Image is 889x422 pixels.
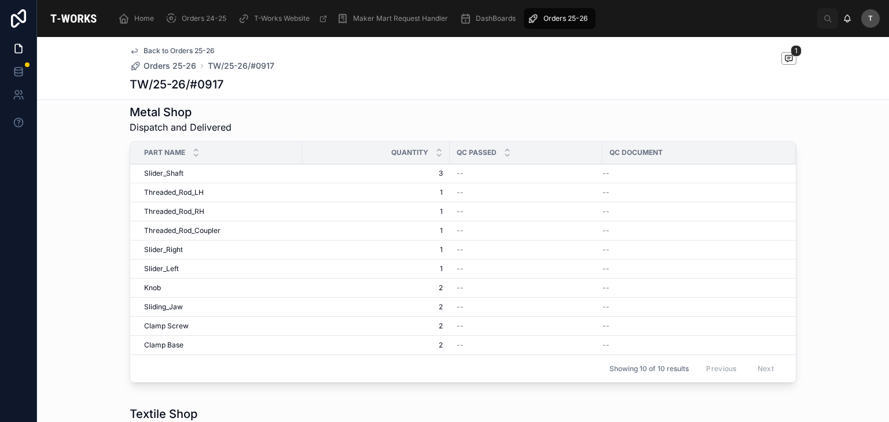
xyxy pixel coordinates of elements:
[144,321,189,331] span: Clamp Screw
[144,340,183,350] span: Clamp Base
[603,264,609,273] span: --
[309,283,443,293] span: 2
[603,226,609,235] span: --
[457,169,464,178] span: --
[309,226,443,235] span: 1
[791,45,802,57] span: 1
[457,226,464,235] span: --
[457,207,464,216] span: --
[457,340,464,350] span: --
[603,188,609,197] span: --
[234,8,333,29] a: T-Works Website
[144,46,215,55] span: Back to Orders 25-26
[130,46,215,55] a: Back to Orders 25-26
[208,60,274,72] a: TW/25-26/#0917
[182,14,226,23] span: Orders 24-25
[144,302,183,312] span: Sliding_Jaw
[134,14,154,23] span: Home
[309,302,443,312] span: 2
[130,60,196,72] a: Orders 25-26
[457,264,464,273] span: --
[457,321,464,331] span: --
[115,8,162,29] a: Home
[309,188,443,197] span: 1
[144,188,204,197] span: Threaded_Rod_LH
[609,364,689,373] span: Showing 10 of 10 results
[781,52,796,66] button: 1
[456,8,524,29] a: DashBoards
[609,148,663,157] span: QC Document
[603,169,609,178] span: --
[144,245,183,254] span: Slider_Right
[476,14,516,23] span: DashBoards
[309,321,443,331] span: 2
[144,60,196,72] span: Orders 25-26
[603,245,609,254] span: --
[353,14,448,23] span: Maker Mart Request Handler
[144,283,161,293] span: Knob
[130,120,232,134] span: Dispatch and Delivered
[524,8,596,29] a: Orders 25-26
[130,406,232,422] h1: Textile Shop
[144,226,221,235] span: Threaded_Rod_Coupler
[309,264,443,273] span: 1
[603,340,609,350] span: --
[144,207,204,216] span: Threaded_Rod_RH
[144,148,185,157] span: Part Name
[457,283,464,293] span: --
[130,104,232,120] h1: Metal Shop
[603,302,609,312] span: --
[144,264,179,273] span: Slider_Left
[309,207,443,216] span: 1
[603,207,609,216] span: --
[603,283,609,293] span: --
[457,245,464,254] span: --
[162,8,234,29] a: Orders 24-25
[603,321,609,331] span: --
[309,340,443,350] span: 2
[309,169,443,178] span: 3
[457,302,464,312] span: --
[110,6,817,31] div: scrollable content
[309,245,443,254] span: 1
[333,8,456,29] a: Maker Mart Request Handler
[46,9,101,28] img: App logo
[457,188,464,197] span: --
[457,148,497,157] span: QC Passed
[868,14,873,23] span: T
[543,14,587,23] span: Orders 25-26
[391,148,428,157] span: Quantity
[130,76,223,92] h1: TW/25-26/#0917
[254,14,310,23] span: T-Works Website
[144,169,183,178] span: Slider_Shaft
